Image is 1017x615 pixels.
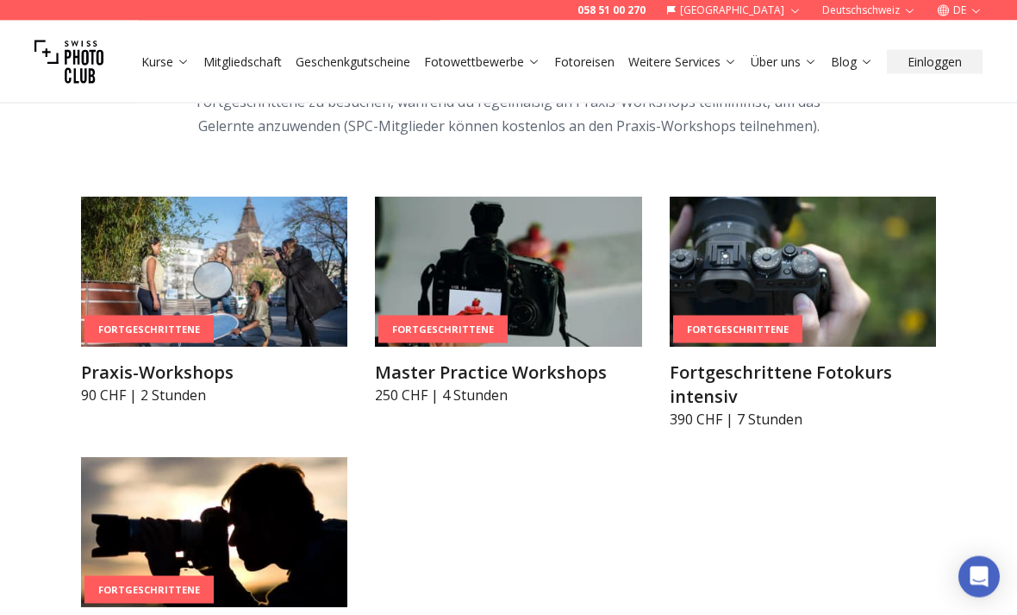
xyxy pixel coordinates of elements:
[203,53,282,71] a: Mitgliedschaft
[628,53,737,71] a: Weitere Services
[375,198,641,348] img: Master Practice Workshops
[744,50,824,74] button: Über uns
[296,53,410,71] a: Geschenkgutscheine
[577,3,646,17] a: 058 51 00 270
[289,50,417,74] button: Geschenkgutscheine
[141,53,190,71] a: Kurse
[81,198,347,348] img: Praxis-Workshops
[81,198,347,406] a: Praxis-WorkshopsFortgeschrittenePraxis-Workshops90 CHF | 2 Stunden
[621,50,744,74] button: Weitere Services
[887,50,983,74] button: Einloggen
[375,386,641,406] p: 250 CHF | 4 Stunden
[134,50,197,74] button: Kurse
[670,361,936,410] h3: Fortgeschrittene Fotokurs intensiv
[424,53,540,71] a: Fotowettbewerbe
[751,53,817,71] a: Über uns
[81,386,347,406] p: 90 CHF | 2 Stunden
[554,53,615,71] a: Fotoreisen
[375,361,641,386] h3: Master Practice Workshops
[673,316,802,344] div: Fortgeschrittene
[378,316,508,344] div: Fortgeschrittene
[831,53,873,71] a: Blog
[84,316,214,344] div: Fortgeschrittene
[81,458,347,608] img: Fortgeschrittene Fotografie Abendkurs 5 x 2 Std
[670,198,936,348] img: Fortgeschrittene Fotokurs intensiv
[670,410,936,430] p: 390 CHF | 7 Stunden
[197,50,289,74] button: Mitgliedschaft
[417,50,547,74] button: Fotowettbewerbe
[375,198,641,406] a: Master Practice WorkshopsFortgeschritteneMaster Practice Workshops250 CHF | 4 Stunden
[34,28,103,97] img: Swiss photo club
[81,361,347,386] h3: Praxis-Workshops
[84,576,214,605] div: Fortgeschrittene
[670,198,936,430] a: Fortgeschrittene Fotokurs intensivFortgeschritteneFortgeschrittene Fotokurs intensiv390 CHF | 7 S...
[958,556,1000,598] div: Open Intercom Messenger
[824,50,880,74] button: Blog
[547,50,621,74] button: Fotoreisen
